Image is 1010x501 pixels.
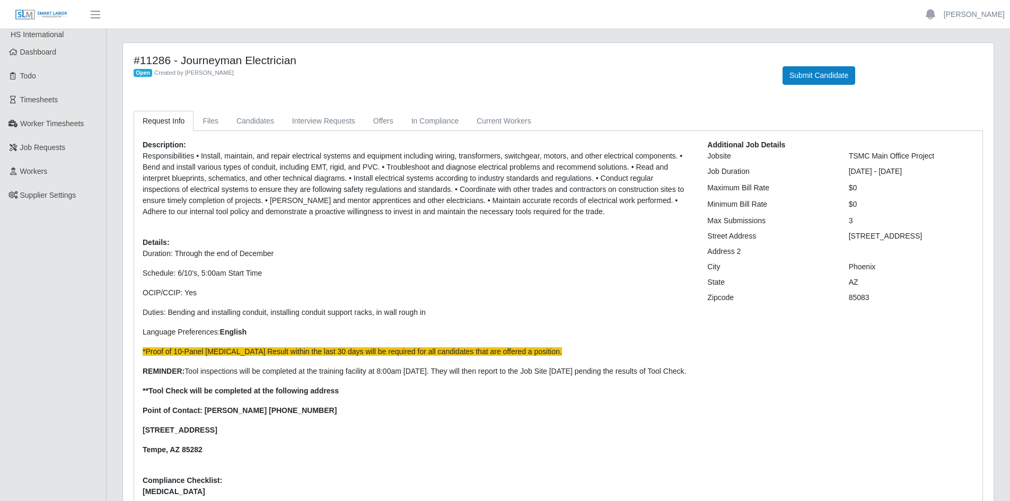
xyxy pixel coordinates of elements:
[143,268,691,279] p: Schedule: 6/10's, 5:00am Start Time
[841,261,982,273] div: Phoenix
[699,277,840,288] div: State
[841,182,982,194] div: $0
[143,151,691,217] p: Responsibilities • Install, maintain, and repair electrical systems and equipment including wirin...
[11,30,64,39] span: HS International
[841,231,982,242] div: [STREET_ADDRESS]
[699,151,840,162] div: Jobsite
[20,143,66,152] span: Job Requests
[143,238,170,247] b: Details:
[707,140,785,149] b: Additional Job Details
[468,111,540,131] a: Current Workers
[20,48,57,56] span: Dashboard
[173,308,426,317] span: ending and installing conduit, installing conduit support racks, in wall rough in
[134,111,194,131] a: Request Info
[143,386,339,395] strong: **Tool Check will be completed at the following address
[134,54,767,67] h4: #11286 - Journeyman Electrician
[699,166,840,177] div: Job Duration
[143,140,186,149] b: Description:
[227,111,283,131] a: Candidates
[699,182,840,194] div: Maximum Bill Rate
[20,119,84,128] span: Worker Timesheets
[783,66,855,85] button: Submit Candidate
[841,277,982,288] div: AZ
[402,111,468,131] a: In Compliance
[143,327,691,338] p: Language Preferences:
[841,199,982,210] div: $0
[143,367,185,375] strong: REMINDER:
[143,307,691,318] p: Duties: B
[20,95,58,104] span: Timesheets
[143,426,217,434] strong: [STREET_ADDRESS]
[143,406,337,415] strong: Point of Contact: [PERSON_NAME] [PHONE_NUMBER]
[841,151,982,162] div: TSMC Main Office Project
[143,476,222,485] b: Compliance Checklist:
[841,166,982,177] div: [DATE] - [DATE]
[699,261,840,273] div: City
[20,167,48,175] span: Workers
[841,215,982,226] div: 3
[20,72,36,80] span: Todo
[143,287,691,298] p: OCIP/CCIP: Yes
[143,486,691,497] span: [MEDICAL_DATA]
[841,292,982,303] div: 85083
[143,445,203,454] strong: Tempe, AZ 85282
[143,366,691,377] p: Tool inspections will be completed at the training facility at 8:00am [DATE]. They will then repo...
[699,231,840,242] div: Street Address
[699,215,840,226] div: Max Submissions
[15,9,68,21] img: SLM Logo
[944,9,1005,20] a: [PERSON_NAME]
[143,248,691,259] p: Duration: Through the end of December
[20,191,76,199] span: Supplier Settings
[699,246,840,257] div: Address 2
[699,199,840,210] div: Minimum Bill Rate
[220,328,247,336] strong: English
[194,111,227,131] a: Files
[364,111,402,131] a: Offers
[154,69,234,76] span: Created by [PERSON_NAME]
[283,111,364,131] a: Interview Requests
[143,347,562,356] span: *Proof of 10-Panel [MEDICAL_DATA] Result within the last 30 days will be required for all candida...
[134,69,152,77] span: Open
[699,292,840,303] div: Zipcode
